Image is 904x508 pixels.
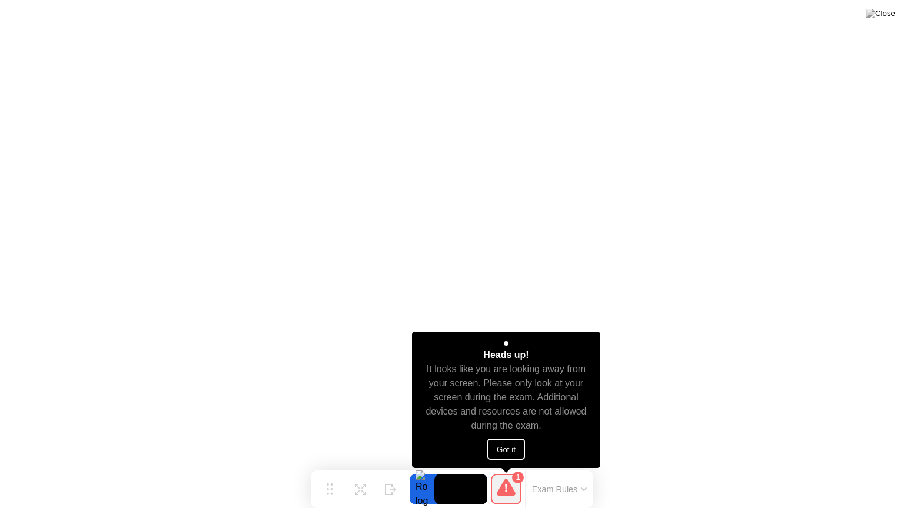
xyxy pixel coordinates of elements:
div: Heads up! [483,348,529,362]
button: Got it [487,439,525,460]
div: It looks like you are looking away from your screen. Please only look at your screen during the e... [423,362,590,433]
button: Exam Rules [529,484,591,494]
div: 1 [512,472,524,483]
img: Close [866,9,895,18]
